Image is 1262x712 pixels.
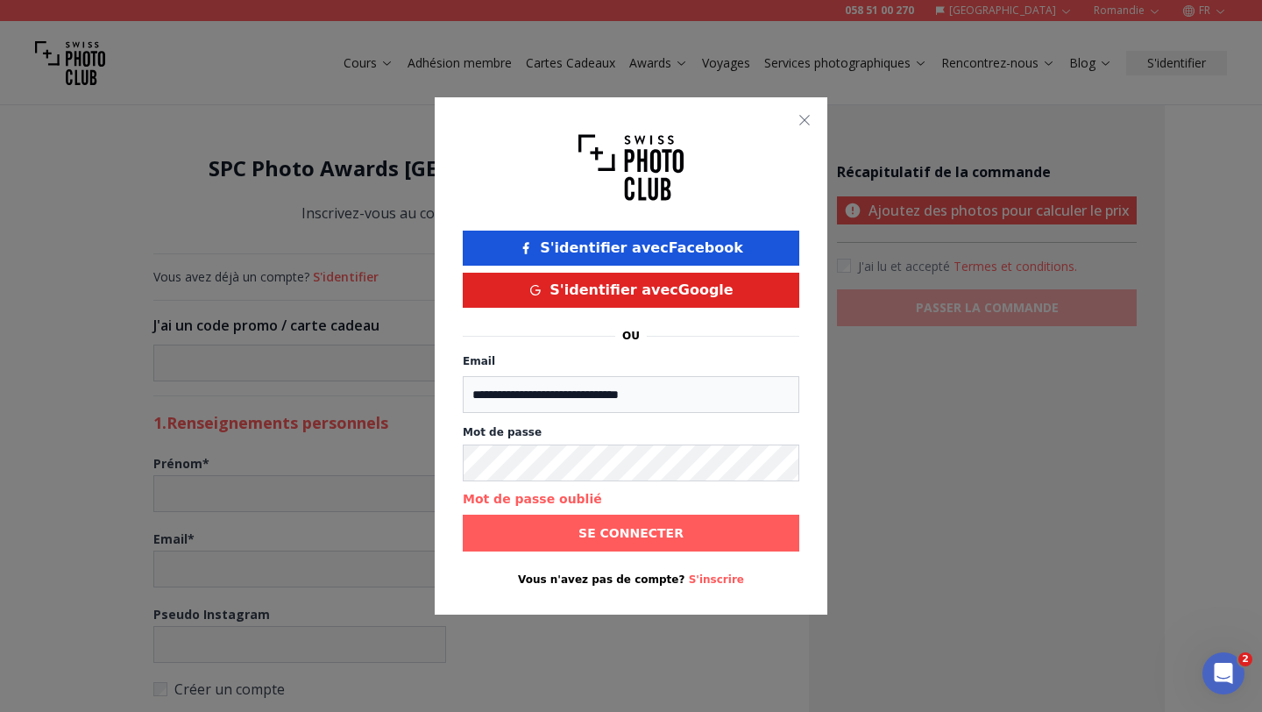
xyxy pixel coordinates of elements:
iframe: Intercom live chat [1202,652,1244,694]
button: S'identifier avecGoogle [463,273,799,308]
p: ou [622,329,640,343]
button: Mot de passe oublié [463,490,602,508]
p: Vous n'avez pas de compte? [463,573,799,587]
button: S'inscrire [689,573,744,587]
label: Email [463,355,495,367]
label: Mot de passe [463,425,799,439]
b: Se connecter [578,524,684,542]
button: S'identifier avecFacebook [463,231,799,266]
span: 2 [1238,652,1252,666]
button: Se connecter [463,515,799,552]
img: Swiss photo club [578,125,684,210]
